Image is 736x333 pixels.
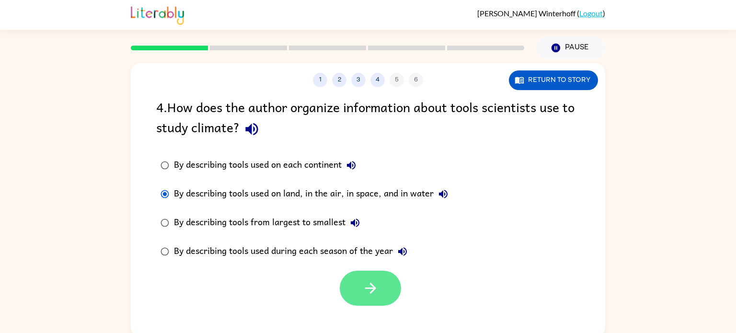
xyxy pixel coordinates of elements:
[509,70,598,90] button: Return to story
[156,97,580,141] div: 4 . How does the author organize information about tools scientists use to study climate?
[477,9,577,18] span: [PERSON_NAME] Winterhoff
[342,156,361,175] button: By describing tools used on each continent
[174,213,365,232] div: By describing tools from largest to smallest
[536,37,605,59] button: Pause
[579,9,603,18] a: Logout
[131,4,184,25] img: Literably
[313,73,327,87] button: 1
[370,73,385,87] button: 4
[351,73,366,87] button: 3
[174,184,453,204] div: By describing tools used on land, in the air, in space, and in water
[174,242,412,261] div: By describing tools used during each season of the year
[345,213,365,232] button: By describing tools from largest to smallest
[174,156,361,175] div: By describing tools used on each continent
[332,73,346,87] button: 2
[477,9,605,18] div: ( )
[393,242,412,261] button: By describing tools used during each season of the year
[434,184,453,204] button: By describing tools used on land, in the air, in space, and in water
